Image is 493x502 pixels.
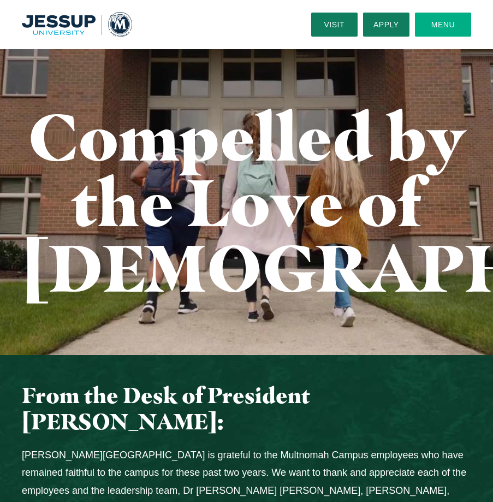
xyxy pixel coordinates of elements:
span: From the Desk of President [PERSON_NAME]: [22,382,310,435]
button: Menu [415,13,471,37]
h1: Compelled by the Love of [DEMOGRAPHIC_DATA] [22,104,471,300]
a: Home [22,12,132,37]
a: Visit [311,13,358,37]
img: Multnomah University Logo [22,12,132,37]
a: Apply [363,13,409,37]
